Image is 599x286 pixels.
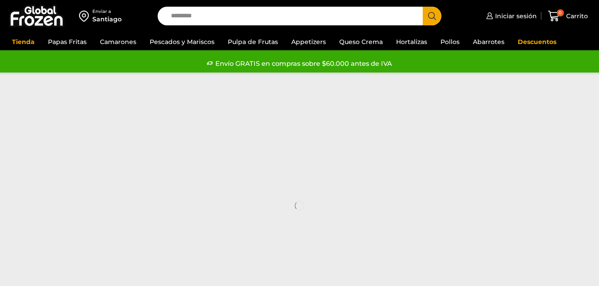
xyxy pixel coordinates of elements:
[468,33,509,50] a: Abarrotes
[513,33,561,50] a: Descuentos
[557,9,564,16] span: 0
[392,33,432,50] a: Hortalizas
[436,33,464,50] a: Pollos
[79,8,92,24] img: address-field-icon.svg
[95,33,141,50] a: Camarones
[145,33,219,50] a: Pescados y Mariscos
[564,12,588,20] span: Carrito
[92,8,122,15] div: Enviar a
[493,12,537,20] span: Iniciar sesión
[287,33,330,50] a: Appetizers
[423,7,441,25] button: Search button
[44,33,91,50] a: Papas Fritas
[546,6,590,27] a: 0 Carrito
[8,33,39,50] a: Tienda
[335,33,387,50] a: Queso Crema
[92,15,122,24] div: Santiago
[484,7,537,25] a: Iniciar sesión
[223,33,282,50] a: Pulpa de Frutas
